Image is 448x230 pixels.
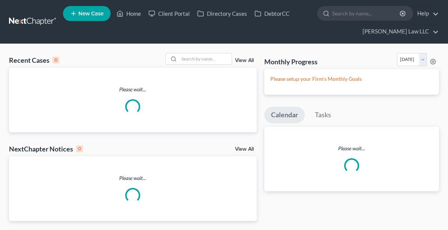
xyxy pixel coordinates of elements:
p: Please setup your Firm's Monthly Goals [270,75,433,83]
a: Directory Cases [193,7,251,20]
a: Home [113,7,145,20]
div: NextChapter Notices [9,144,83,153]
span: New Case [78,11,103,17]
a: Help [414,7,439,20]
a: Client Portal [145,7,193,20]
div: 0 [76,145,83,152]
div: 0 [52,57,59,64]
input: Search by name... [179,53,232,64]
a: Tasks [308,107,338,123]
input: Search by name... [332,6,401,20]
a: View All [235,58,254,63]
a: DebtorCC [251,7,293,20]
a: [PERSON_NAME] Law LLC [359,25,439,38]
a: View All [235,147,254,152]
p: Please wait... [9,174,257,182]
h3: Monthly Progress [264,57,318,66]
p: Please wait... [9,86,257,93]
p: Please wait... [264,145,439,152]
div: Recent Cases [9,56,59,65]
a: Calendar [264,107,305,123]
